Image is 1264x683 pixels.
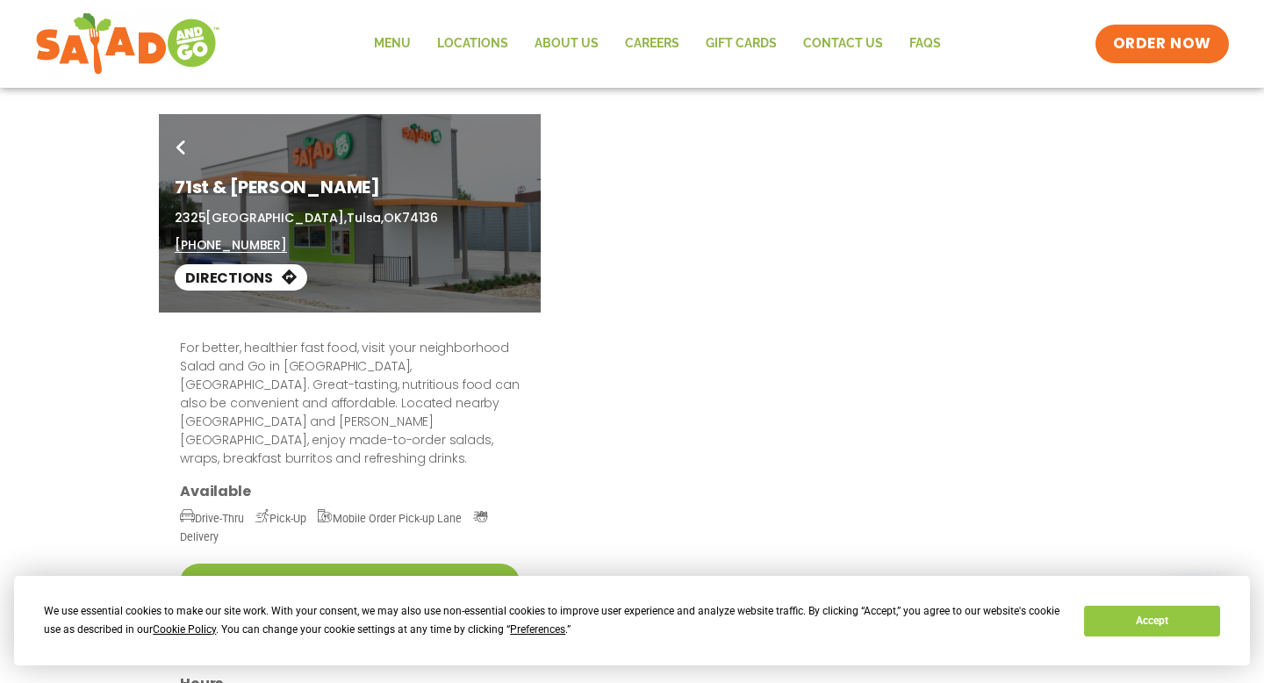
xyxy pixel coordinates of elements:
button: Accept [1084,606,1219,636]
a: About Us [521,24,612,64]
span: Cookie Policy [153,623,216,636]
a: Directions [175,264,307,291]
span: Tulsa, [347,209,384,226]
h3: Available [180,482,520,500]
a: FAQs [896,24,954,64]
div: Cookie Consent Prompt [14,576,1250,665]
a: Careers [612,24,693,64]
div: We use essential cookies to make our site work. With your consent, we may also use non-essential ... [44,602,1063,639]
nav: Menu [361,24,954,64]
span: Drive-Thru [180,512,244,525]
span: 74136 [402,209,438,226]
p: For better, healthier fast food, visit your neighborhood Salad and Go in [GEOGRAPHIC_DATA], [GEOG... [180,339,520,468]
a: Contact Us [790,24,896,64]
a: ORDER NOW [1095,25,1229,63]
a: Locations [424,24,521,64]
a: Menu [361,24,424,64]
h1: 71st & [PERSON_NAME] [175,174,525,200]
a: GIFT CARDS [693,24,790,64]
span: 2325 [175,209,205,226]
a: Order Pickup [180,564,520,601]
span: [GEOGRAPHIC_DATA], [205,209,346,226]
img: new-SAG-logo-768×292 [35,9,220,79]
span: Mobile Order Pick-up Lane [318,512,462,525]
span: OK [384,209,402,226]
a: [PHONE_NUMBER] [175,236,287,255]
span: ORDER NOW [1113,33,1211,54]
span: Pick-Up [255,512,306,525]
span: Preferences [510,623,565,636]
